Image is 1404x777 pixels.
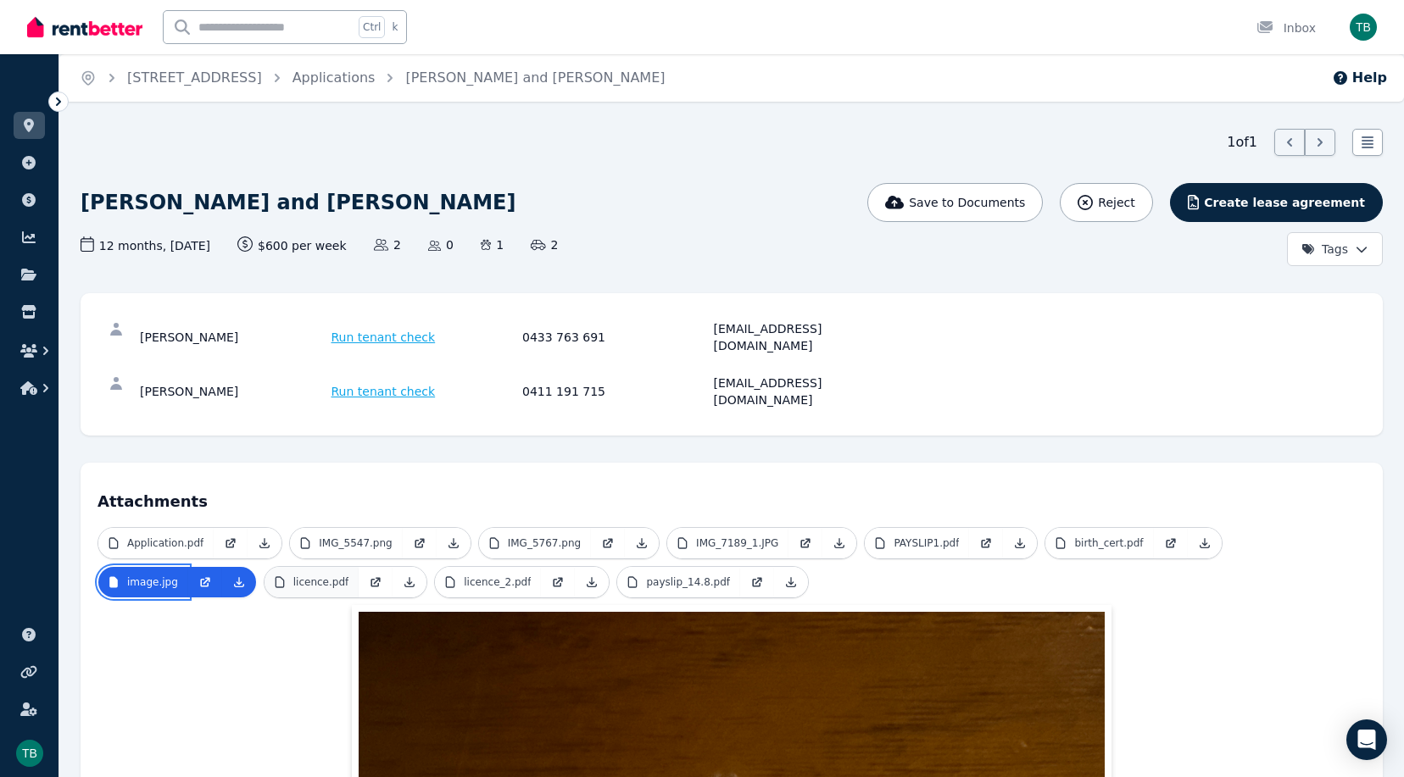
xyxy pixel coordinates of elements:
[909,194,1025,211] span: Save to Documents
[1045,528,1153,558] a: birth_cert.pdf
[293,575,349,589] p: licence.pdf
[1098,194,1134,211] span: Reject
[531,236,558,253] span: 2
[292,69,376,86] a: Applications
[98,567,188,597] a: image.jpg
[1350,14,1377,41] img: Tillyck Bevins
[140,320,326,354] div: [PERSON_NAME]
[214,528,248,558] a: Open in new Tab
[140,375,326,408] div: [PERSON_NAME]
[359,567,393,597] a: Open in new Tab
[248,528,281,558] a: Download Attachment
[575,567,609,597] a: Download Attachment
[1003,528,1037,558] a: Download Attachment
[894,536,959,550] p: PAYSLIP1.pdf
[591,528,625,558] a: Open in new Tab
[865,528,969,558] a: PAYSLIP1.pdf
[1204,194,1365,211] span: Create lease agreement
[359,16,385,38] span: Ctrl
[1256,19,1316,36] div: Inbox
[81,236,210,254] span: 12 months , [DATE]
[1170,183,1383,222] button: Create lease agreement
[1287,232,1383,266] button: Tags
[393,567,426,597] a: Download Attachment
[265,567,359,597] a: licence.pdf
[667,528,788,558] a: IMG_7189_1.JPG
[237,236,347,254] span: $600 per week
[331,329,436,346] span: Run tenant check
[1346,719,1387,760] div: Open Intercom Messenger
[97,480,1366,513] h4: Attachments
[290,528,402,558] a: IMG_5547.png
[822,528,856,558] a: Download Attachment
[481,236,504,253] span: 1
[714,375,900,408] div: [EMAIL_ADDRESS][DOMAIN_NAME]
[127,69,262,86] a: [STREET_ADDRESS]
[1188,528,1222,558] a: Download Attachment
[1227,132,1257,153] span: 1 of 1
[522,320,709,354] div: 0433 763 691
[617,567,740,597] a: payslip_14.8.pdf
[508,536,581,550] p: IMG_5767.png
[81,189,515,216] h1: [PERSON_NAME] and [PERSON_NAME]
[98,528,214,558] a: Application.pdf
[428,236,454,253] span: 0
[479,528,591,558] a: IMG_5767.png
[1074,536,1143,550] p: birth_cert.pdf
[969,528,1003,558] a: Open in new Tab
[403,528,437,558] a: Open in new Tab
[774,567,808,597] a: Download Attachment
[1301,241,1348,258] span: Tags
[646,575,730,589] p: payslip_14.8.pdf
[435,567,541,597] a: licence_2.pdf
[16,740,43,767] img: Tillyck Bevins
[867,183,1044,222] button: Save to Documents
[188,567,222,597] a: Open in new Tab
[222,567,256,597] a: Download Attachment
[437,528,471,558] a: Download Attachment
[625,528,659,558] a: Download Attachment
[522,375,709,408] div: 0411 191 715
[464,575,531,589] p: licence_2.pdf
[1154,528,1188,558] a: Open in new Tab
[740,567,774,597] a: Open in new Tab
[405,69,665,86] a: [PERSON_NAME] and [PERSON_NAME]
[27,14,142,40] img: RentBetter
[788,528,822,558] a: Open in new Tab
[696,536,778,550] p: IMG_7189_1.JPG
[392,20,398,34] span: k
[541,567,575,597] a: Open in new Tab
[331,383,436,400] span: Run tenant check
[714,320,900,354] div: [EMAIL_ADDRESS][DOMAIN_NAME]
[59,54,685,102] nav: Breadcrumb
[319,536,392,550] p: IMG_5547.png
[1332,68,1387,88] button: Help
[374,236,401,253] span: 2
[127,575,178,589] p: image.jpg
[127,536,203,550] p: Application.pdf
[1060,183,1152,222] button: Reject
